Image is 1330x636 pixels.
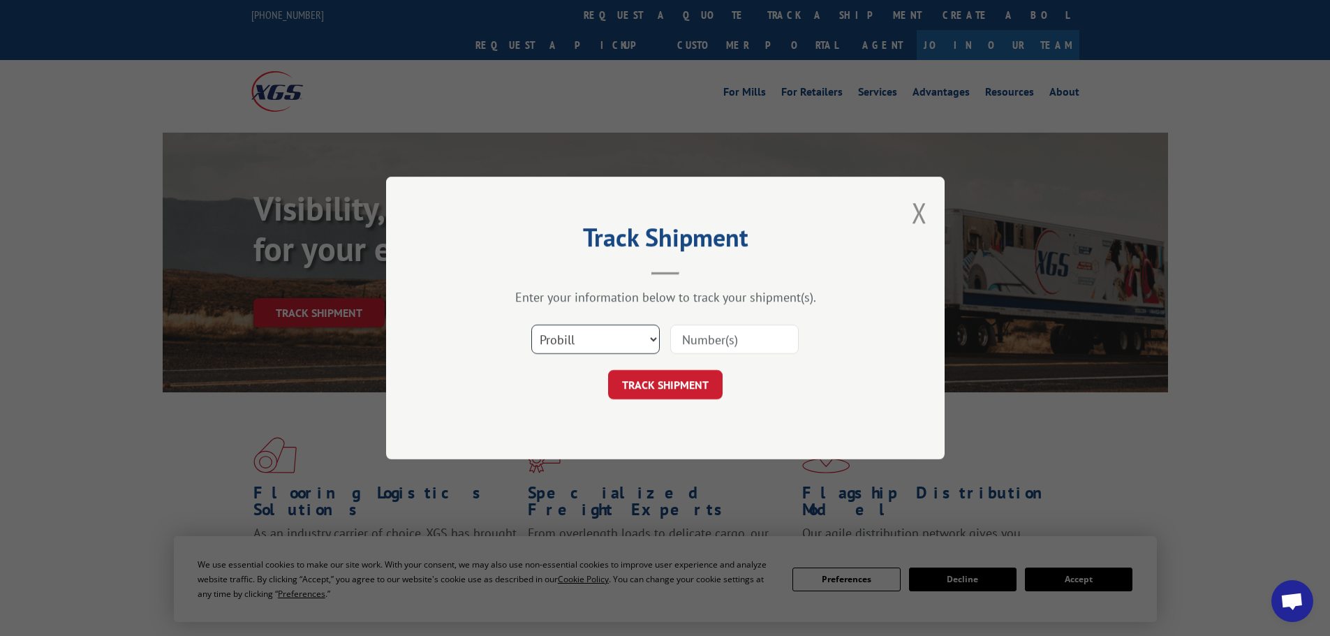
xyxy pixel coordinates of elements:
[608,370,723,399] button: TRACK SHIPMENT
[456,289,875,305] div: Enter your information below to track your shipment(s).
[670,325,799,354] input: Number(s)
[912,194,927,231] button: Close modal
[1271,580,1313,622] div: Open chat
[456,228,875,254] h2: Track Shipment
